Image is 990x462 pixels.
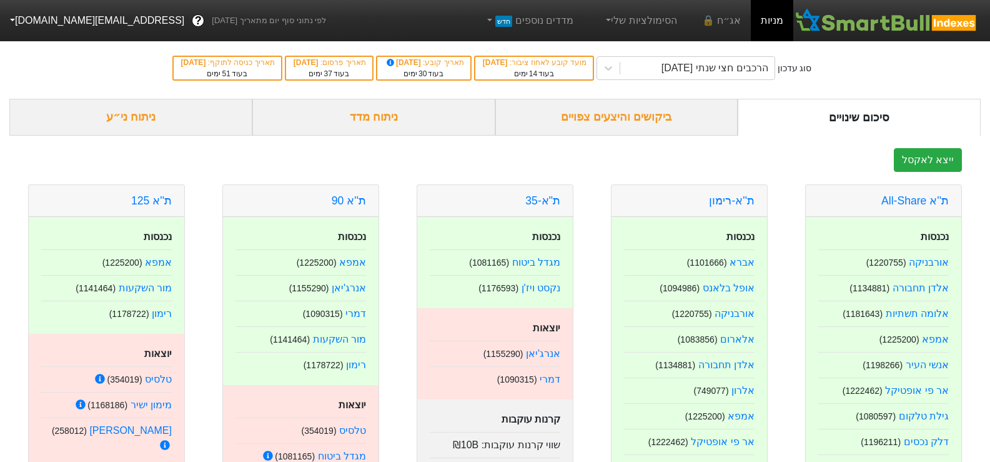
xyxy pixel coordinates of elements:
a: מגדל ביטוח [318,451,366,461]
a: טלסיס [339,425,366,436]
small: ( 1198266 ) [863,360,903,370]
small: ( 1196211 ) [861,437,901,447]
strong: יוצאות [533,323,560,333]
a: ת''א All-Share [881,194,949,207]
small: ( 1222462 ) [648,437,688,447]
small: ( 1181643 ) [843,309,883,319]
a: אנשי העיר [906,359,949,370]
small: ( 1090315 ) [497,374,537,384]
button: ייצא לאקסל [894,148,962,172]
strong: יוצאות [144,348,172,359]
strong: נכנסות [532,231,560,242]
div: בעוד ימים [384,68,464,79]
div: ניתוח ני״ע [9,99,252,136]
a: דמרי [345,308,366,319]
a: אלדן תחבורה [893,283,949,293]
div: ביקושים והיצעים צפויים [495,99,738,136]
strong: נכנסות [726,231,755,242]
span: 30 [418,69,427,78]
a: אלומה תשתיות [886,308,949,319]
small: ( 1225200 ) [685,411,725,421]
span: 14 [529,69,537,78]
a: אר פי אופטיקל [885,385,949,396]
a: רימון [346,359,366,370]
small: ( 1080597 ) [856,411,896,421]
a: מדדים נוספיםחדש [479,8,578,33]
a: מור השקעות [313,334,366,344]
strong: נכנסות [921,231,949,242]
small: ( 1141464 ) [76,283,116,293]
small: ( 1176593 ) [478,283,518,293]
span: חדש [495,16,512,27]
span: לפי נתוני סוף יום מתאריך [DATE] [212,14,326,27]
span: [DATE] [385,58,423,67]
a: ת''א-רימון [709,194,755,207]
span: ₪10B [453,439,478,450]
small: ( 354019 ) [107,374,142,384]
div: מועד קובע לאחוז ציבור : [482,57,587,68]
a: אנרג'יאן [526,348,560,359]
a: גילת טלקום [899,411,949,421]
small: ( 1168186 ) [87,400,127,410]
a: דלק נכסים [904,436,949,447]
a: מור השקעות [119,283,172,293]
small: ( 1081165 ) [469,258,509,268]
strong: נכנסות [338,231,366,242]
div: בעוד ימים [292,68,366,79]
div: תאריך קובע : [384,57,464,68]
span: 37 [324,69,332,78]
div: בעוד ימים [180,68,275,79]
a: אורבניקה [715,308,755,319]
small: ( 1134881 ) [849,283,889,293]
a: אלארום [720,334,755,344]
div: תאריך כניסה לתוקף : [180,57,275,68]
a: אמפא [922,334,949,344]
div: סוג עדכון [778,62,812,75]
a: מגדל ביטוח [512,257,560,268]
div: בעוד ימים [482,68,587,79]
small: ( 1178722 ) [109,309,149,319]
div: תאריך פרסום : [292,57,366,68]
a: הסימולציות שלי [598,8,682,33]
a: אמפא [728,411,755,421]
span: ? [195,13,202,29]
small: ( 1225200 ) [879,334,919,344]
div: ניתוח מדד [252,99,495,136]
a: דמרי [540,374,560,384]
small: ( 1134881 ) [655,360,695,370]
a: ת''א 125 [131,194,172,207]
a: [PERSON_NAME] [89,425,172,436]
small: ( 1222462 ) [843,386,883,396]
small: ( 1155290 ) [289,283,329,293]
a: אנרג'יאן [332,283,366,293]
small: ( 1225200 ) [102,258,142,268]
small: ( 1101666 ) [687,258,727,268]
span: [DATE] [181,58,208,67]
span: [DATE] [294,58,320,67]
a: ת"א-35 [525,194,560,207]
small: ( 1155290 ) [483,349,523,359]
a: ת''א 90 [332,194,366,207]
a: אברא [730,257,755,268]
a: אופל בלאנס [703,283,755,293]
small: ( 1225200 ) [297,258,337,268]
span: 51 [222,69,230,78]
div: שווי קרנות עוקבות : [430,432,560,453]
small: ( 749077 ) [693,386,728,396]
small: ( 1141464 ) [270,334,310,344]
a: רימון [152,308,172,319]
strong: קרנות עוקבות [502,414,560,424]
a: נקסט ויז'ן [522,283,561,293]
small: ( 1220755 ) [672,309,712,319]
small: ( 1094986 ) [660,283,700,293]
div: הרכבים חצי שנתי [DATE] [661,61,768,76]
small: ( 1081165 ) [275,451,315,461]
div: סיכום שינויים [738,99,981,136]
strong: נכנסות [144,231,172,242]
small: ( 354019 ) [301,426,336,436]
a: מימון ישיר [131,399,172,410]
small: ( 1083856 ) [678,334,718,344]
a: אמפא [339,257,366,268]
span: [DATE] [483,58,510,67]
a: אמפא [145,257,172,268]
